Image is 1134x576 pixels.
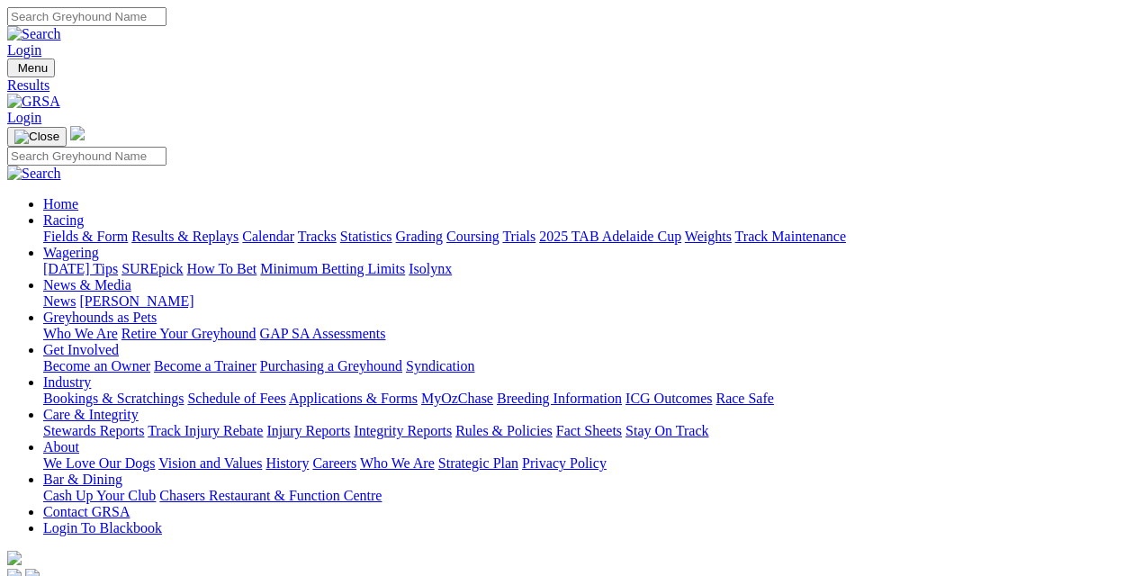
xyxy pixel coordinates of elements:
a: Applications & Forms [289,391,418,406]
a: Tracks [298,229,337,244]
a: Become a Trainer [154,358,256,373]
a: Injury Reports [266,423,350,438]
a: SUREpick [121,261,183,276]
a: History [265,455,309,471]
a: Race Safe [715,391,773,406]
a: Login [7,42,41,58]
a: Rules & Policies [455,423,553,438]
a: Who We Are [360,455,435,471]
a: Retire Your Greyhound [121,326,256,341]
a: Racing [43,212,84,228]
a: Breeding Information [497,391,622,406]
a: Become an Owner [43,358,150,373]
a: Vision and Values [158,455,262,471]
a: Stewards Reports [43,423,144,438]
div: Bar & Dining [43,488,1127,504]
img: Search [7,166,61,182]
a: Cash Up Your Club [43,488,156,503]
input: Search [7,7,166,26]
a: Weights [685,229,732,244]
a: Fields & Form [43,229,128,244]
a: Login To Blackbook [43,520,162,535]
img: Close [14,130,59,144]
a: Purchasing a Greyhound [260,358,402,373]
a: News [43,293,76,309]
div: Wagering [43,261,1127,277]
a: [DATE] Tips [43,261,118,276]
div: News & Media [43,293,1127,310]
a: 2025 TAB Adelaide Cup [539,229,681,244]
a: Statistics [340,229,392,244]
a: How To Bet [187,261,257,276]
a: Care & Integrity [43,407,139,422]
a: Careers [312,455,356,471]
a: Bar & Dining [43,472,122,487]
a: About [43,439,79,454]
a: Results [7,77,1127,94]
a: Isolynx [409,261,452,276]
a: News & Media [43,277,131,292]
img: GRSA [7,94,60,110]
img: logo-grsa-white.png [70,126,85,140]
a: Results & Replays [131,229,238,244]
a: Trials [502,229,535,244]
input: Search [7,147,166,166]
div: Greyhounds as Pets [43,326,1127,342]
img: logo-grsa-white.png [7,551,22,565]
a: Integrity Reports [354,423,452,438]
a: Syndication [406,358,474,373]
a: We Love Our Dogs [43,455,155,471]
a: Strategic Plan [438,455,518,471]
a: Schedule of Fees [187,391,285,406]
a: Wagering [43,245,99,260]
a: Fact Sheets [556,423,622,438]
img: Search [7,26,61,42]
a: Bookings & Scratchings [43,391,184,406]
a: Stay On Track [625,423,708,438]
a: ICG Outcomes [625,391,712,406]
a: Home [43,196,78,211]
a: Coursing [446,229,499,244]
div: About [43,455,1127,472]
a: Track Maintenance [735,229,846,244]
div: Industry [43,391,1127,407]
a: Greyhounds as Pets [43,310,157,325]
a: Contact GRSA [43,504,130,519]
div: Care & Integrity [43,423,1127,439]
a: Chasers Restaurant & Function Centre [159,488,382,503]
a: Minimum Betting Limits [260,261,405,276]
button: Toggle navigation [7,58,55,77]
a: Track Injury Rebate [148,423,263,438]
a: Get Involved [43,342,119,357]
div: Get Involved [43,358,1127,374]
a: Industry [43,374,91,390]
div: Racing [43,229,1127,245]
a: GAP SA Assessments [260,326,386,341]
a: MyOzChase [421,391,493,406]
a: [PERSON_NAME] [79,293,193,309]
a: Grading [396,229,443,244]
button: Toggle navigation [7,127,67,147]
a: Privacy Policy [522,455,607,471]
a: Calendar [242,229,294,244]
span: Menu [18,61,48,75]
a: Who We Are [43,326,118,341]
a: Login [7,110,41,125]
